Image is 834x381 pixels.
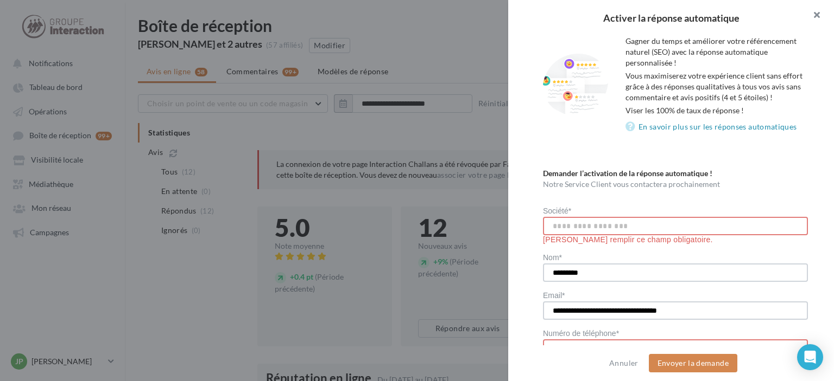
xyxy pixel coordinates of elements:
div: Demander l’activation de la réponse automatique ! [543,168,808,179]
div: Viser les 100% de taux de réponse ! [625,105,808,116]
button: Envoyer la demande [649,354,737,372]
div: Open Intercom Messenger [797,344,823,370]
div: Vous maximiserez votre expérience client sans effort grâce à des réponses qualitatives à tous vos... [625,70,808,103]
button: Annuler [605,357,642,370]
div: Gagner du temps et améliorer votre référencement naturel (SEO) avec la réponse automatique person... [625,36,808,68]
h2: Activer la réponse automatique [526,13,817,23]
a: En savoir plus sur les réponses automatiques [625,120,801,133]
div: Notre Service Client vous contactera prochainement [543,179,808,190]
